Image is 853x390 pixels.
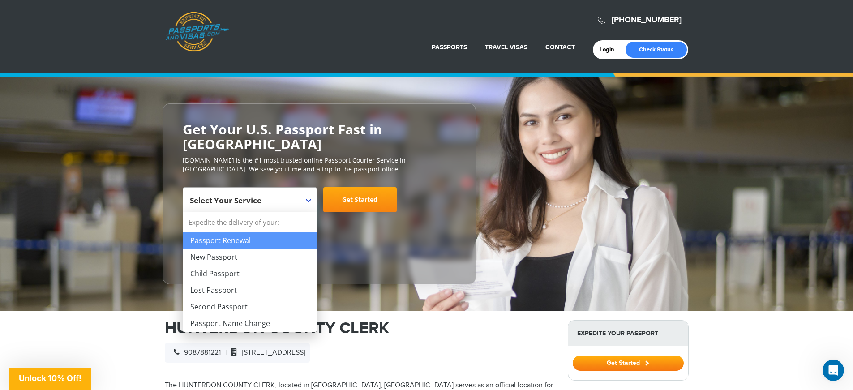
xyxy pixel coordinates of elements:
[183,282,317,299] li: Lost Passport
[190,195,261,206] span: Select Your Service
[183,217,456,226] span: Starting at $199 + government fees
[823,360,844,381] iframe: Intercom live chat
[183,212,317,232] strong: Expedite the delivery of your:
[183,299,317,315] li: Second Passport
[612,15,682,25] a: [PHONE_NUMBER]
[183,187,317,212] span: Select Your Service
[626,42,687,58] a: Check Status
[485,43,527,51] a: Travel Visas
[183,232,317,249] li: Passport Renewal
[545,43,575,51] a: Contact
[183,315,317,332] li: Passport Name Change
[183,122,456,151] h2: Get Your U.S. Passport Fast in [GEOGRAPHIC_DATA]
[165,343,310,363] div: |
[19,373,81,383] span: Unlock 10% Off!
[190,191,308,216] span: Select Your Service
[183,156,456,174] p: [DOMAIN_NAME] is the #1 most trusted online Passport Courier Service in [GEOGRAPHIC_DATA]. We sav...
[169,348,221,357] span: 9087881221
[323,187,397,212] a: Get Started
[165,12,229,52] a: Passports & [DOMAIN_NAME]
[600,46,621,53] a: Login
[9,368,91,390] div: Unlock 10% Off!
[183,249,317,266] li: New Passport
[568,321,688,346] strong: Expedite Your Passport
[227,348,305,357] span: [STREET_ADDRESS]
[573,356,684,371] button: Get Started
[183,212,317,332] li: Expedite the delivery of your:
[573,359,684,366] a: Get Started
[183,266,317,282] li: Child Passport
[165,320,554,336] h1: HUNTERDON COUNTY CLERK
[432,43,467,51] a: Passports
